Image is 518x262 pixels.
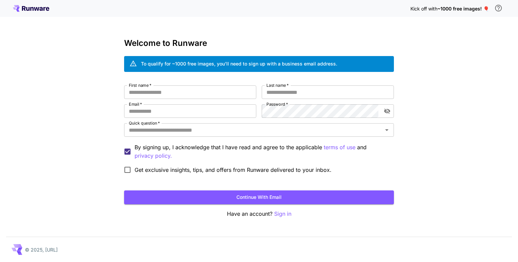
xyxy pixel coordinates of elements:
span: Get exclusive insights, tips, and offers from Runware delivered to your inbox. [135,166,332,174]
button: toggle password visibility [381,105,393,117]
p: privacy policy. [135,152,172,160]
button: Open [382,125,392,135]
div: To qualify for ~1000 free images, you’ll need to sign up with a business email address. [141,60,337,67]
span: ~1000 free images! 🎈 [437,6,489,11]
p: Have an account? [124,210,394,218]
button: Sign in [274,210,291,218]
button: By signing up, I acknowledge that I have read and agree to the applicable terms of use and [135,152,172,160]
label: First name [129,82,151,88]
label: Quick question [129,120,160,126]
label: Password [266,101,288,107]
label: Last name [266,82,289,88]
button: By signing up, I acknowledge that I have read and agree to the applicable and privacy policy. [324,143,355,152]
p: © 2025, [URL] [25,246,58,253]
button: In order to qualify for free credit, you need to sign up with a business email address and click ... [492,1,505,15]
p: terms of use [324,143,355,152]
p: By signing up, I acknowledge that I have read and agree to the applicable and [135,143,388,160]
span: Kick off with [410,6,437,11]
label: Email [129,101,142,107]
h3: Welcome to Runware [124,38,394,48]
button: Continue with email [124,190,394,204]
